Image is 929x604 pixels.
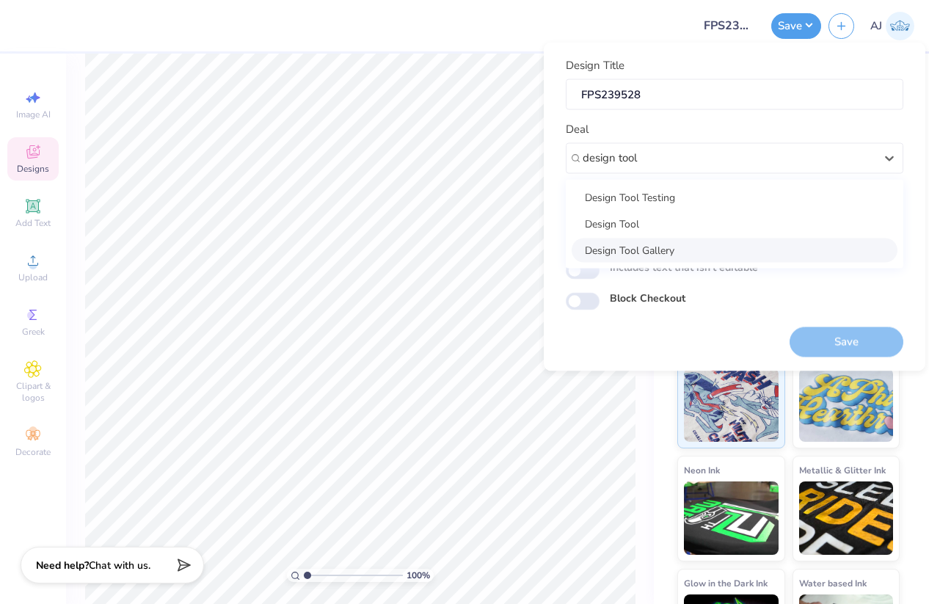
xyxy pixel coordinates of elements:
[407,569,430,582] span: 100 %
[771,13,821,39] button: Save
[684,575,768,591] span: Glow in the Dark Ink
[572,185,897,209] div: Design Tool Testing
[572,211,897,236] div: Design Tool
[799,481,894,555] img: Metallic & Glitter Ink
[684,462,720,478] span: Neon Ink
[799,368,894,442] img: Puff Ink
[16,109,51,120] span: Image AI
[566,57,624,74] label: Design Title
[799,462,886,478] span: Metallic & Glitter Ink
[870,18,882,34] span: AJ
[870,12,914,40] a: AJ
[36,558,89,572] strong: Need help?
[89,558,150,572] span: Chat with us.
[692,11,764,40] input: Untitled Design
[15,217,51,229] span: Add Text
[18,272,48,283] span: Upload
[22,326,45,338] span: Greek
[15,446,51,458] span: Decorate
[566,121,589,138] label: Deal
[684,481,779,555] img: Neon Ink
[17,163,49,175] span: Designs
[886,12,914,40] img: Armiel John Calzada
[572,238,897,262] div: Design Tool Gallery
[684,368,779,442] img: Standard
[7,380,59,404] span: Clipart & logos
[610,290,685,305] label: Block Checkout
[799,575,867,591] span: Water based Ink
